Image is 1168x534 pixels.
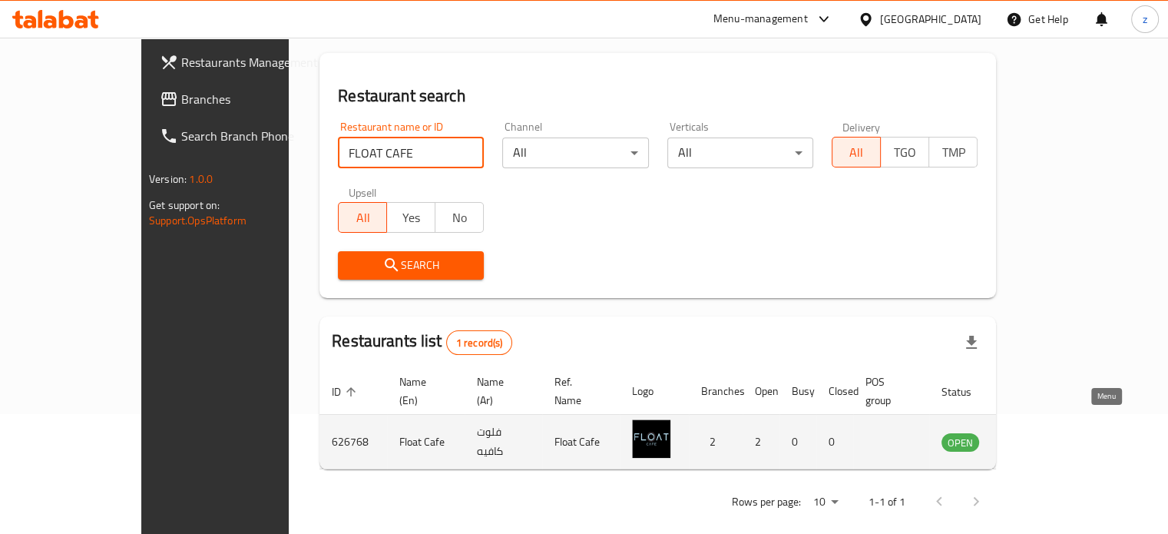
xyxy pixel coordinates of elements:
[880,11,981,28] div: [GEOGRAPHIC_DATA]
[338,138,484,168] input: Search for restaurant name or ID..
[887,141,923,164] span: TGO
[689,415,743,469] td: 2
[338,251,484,280] button: Search
[181,90,324,108] span: Branches
[935,141,971,164] span: TMP
[147,81,336,118] a: Branches
[732,493,801,512] p: Rows per page:
[465,415,542,469] td: فلوت كافيه
[338,202,387,233] button: All
[839,141,875,164] span: All
[387,415,465,469] td: Float Cafe
[147,118,336,154] a: Search Branch Phone
[832,137,881,167] button: All
[779,415,816,469] td: 0
[779,368,816,415] th: Busy
[816,368,853,415] th: Closed
[632,420,670,458] img: Float Cafe
[941,434,979,452] span: OPEN
[149,195,220,215] span: Get support on:
[338,85,978,108] h2: Restaurant search
[477,373,524,410] span: Name (Ar)
[181,127,324,145] span: Search Branch Phone
[399,373,446,410] span: Name (En)
[350,256,472,275] span: Search
[620,368,689,415] th: Logo
[953,324,990,361] div: Export file
[667,138,813,168] div: All
[689,368,743,415] th: Branches
[332,383,361,401] span: ID
[842,121,881,132] label: Delivery
[928,137,978,167] button: TMP
[147,44,336,81] a: Restaurants Management
[816,415,853,469] td: 0
[743,415,779,469] td: 2
[442,207,478,229] span: No
[447,336,512,350] span: 1 record(s)
[189,169,213,189] span: 1.0.0
[181,53,324,71] span: Restaurants Management
[880,137,929,167] button: TGO
[1143,11,1147,28] span: z
[319,368,1063,469] table: enhanced table
[713,10,808,28] div: Menu-management
[869,493,905,512] p: 1-1 of 1
[502,138,648,168] div: All
[349,187,377,197] label: Upsell
[743,368,779,415] th: Open
[941,433,979,452] div: OPEN
[149,211,247,231] a: Support.OpsPlatform
[386,202,435,233] button: Yes
[941,383,991,401] span: Status
[554,373,601,410] span: Ref. Name
[435,202,484,233] button: No
[319,415,387,469] td: 626768
[865,373,911,410] span: POS group
[345,207,381,229] span: All
[332,330,512,355] h2: Restaurants list
[149,169,187,189] span: Version:
[393,207,429,229] span: Yes
[807,491,844,514] div: Rows per page:
[542,415,620,469] td: Float Cafe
